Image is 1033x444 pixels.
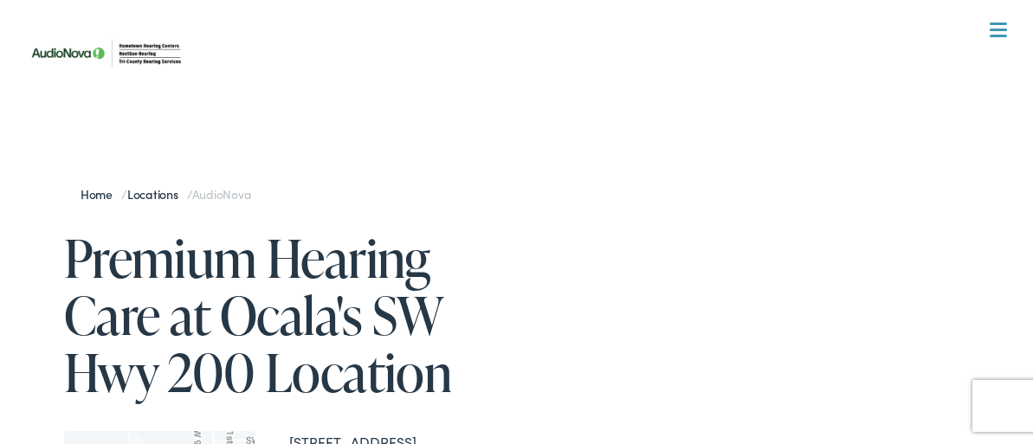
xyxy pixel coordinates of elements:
[81,185,251,203] span: / /
[192,185,251,203] span: AudioNova
[34,69,1012,123] a: What We Offer
[127,185,187,203] a: Locations
[81,185,121,203] a: Home
[64,229,517,401] h1: Premium Hearing Care at Ocala's SW Hwy 200 Location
